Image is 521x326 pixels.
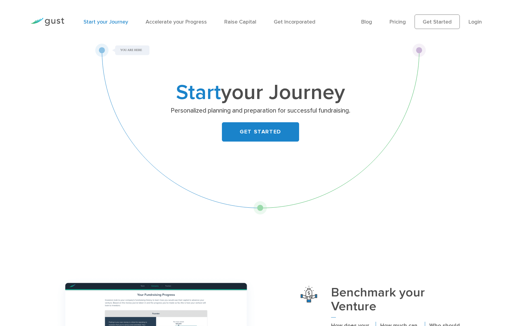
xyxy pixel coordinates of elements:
[274,19,315,25] a: Get Incorporated
[361,19,372,25] a: Blog
[331,286,469,318] h3: Benchmark your Venture
[469,19,482,25] a: Login
[30,18,64,26] img: Gust Logo
[224,19,256,25] a: Raise Capital
[146,19,207,25] a: Accelerate your Progress
[415,14,460,29] a: Get Started
[301,286,317,302] img: Benchmark Your Venture
[390,19,406,25] a: Pricing
[84,19,128,25] a: Start your Journey
[176,80,221,105] span: Start
[141,83,380,102] h1: your Journey
[144,107,377,115] p: Personalized planning and preparation for successful fundraising.
[222,122,299,142] a: GET STARTED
